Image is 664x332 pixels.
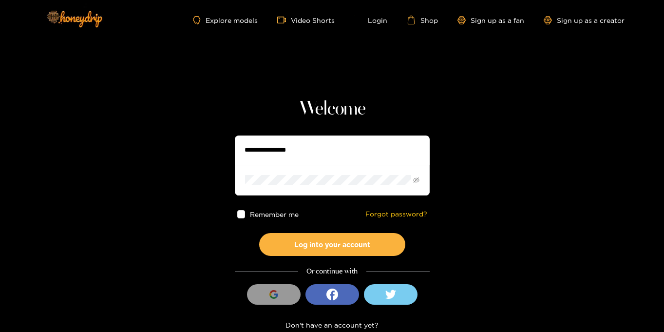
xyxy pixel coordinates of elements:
[457,16,524,24] a: Sign up as a fan
[413,177,419,183] span: eye-invisible
[365,210,427,218] a: Forgot password?
[193,16,257,24] a: Explore models
[235,266,430,277] div: Or continue with
[235,98,430,121] h1: Welcome
[407,16,438,24] a: Shop
[544,16,625,24] a: Sign up as a creator
[277,16,291,24] span: video-camera
[354,16,387,24] a: Login
[259,233,405,256] button: Log into your account
[250,211,299,218] span: Remember me
[277,16,335,24] a: Video Shorts
[235,319,430,331] div: Don't have an account yet?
